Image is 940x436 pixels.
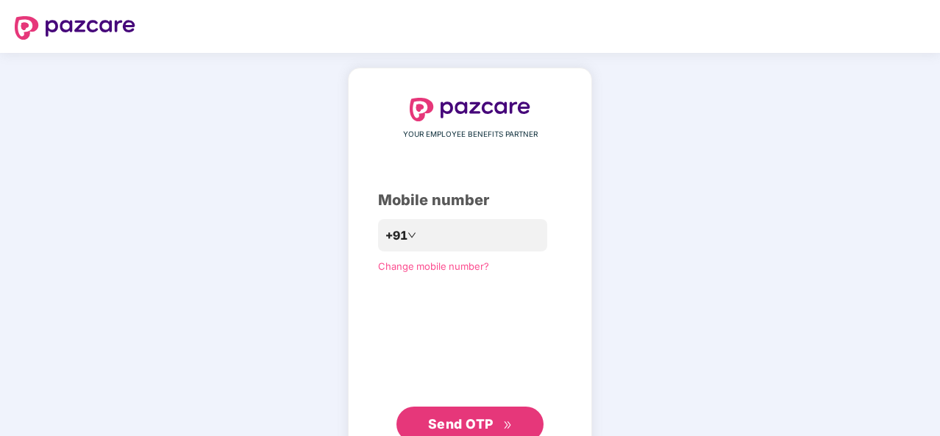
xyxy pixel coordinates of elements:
img: logo [15,16,135,40]
span: Send OTP [428,416,494,432]
span: double-right [503,421,513,430]
div: Mobile number [378,189,562,212]
img: logo [410,98,530,121]
span: YOUR EMPLOYEE BENEFITS PARTNER [403,129,538,140]
span: down [407,231,416,240]
span: +91 [385,226,407,245]
a: Change mobile number? [378,260,489,272]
